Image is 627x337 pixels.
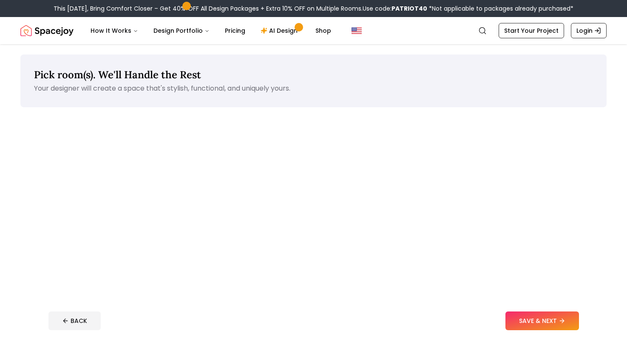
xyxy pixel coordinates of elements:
[48,311,101,330] button: BACK
[84,22,145,39] button: How It Works
[20,22,74,39] a: Spacejoy
[505,311,579,330] button: SAVE & NEXT
[147,22,216,39] button: Design Portfolio
[34,83,593,94] p: Your designer will create a space that's stylish, functional, and uniquely yours.
[254,22,307,39] a: AI Design
[392,4,427,13] b: PATRIOT40
[499,23,564,38] a: Start Your Project
[352,26,362,36] img: United States
[34,68,201,81] span: Pick room(s). We'll Handle the Rest
[20,22,74,39] img: Spacejoy Logo
[571,23,607,38] a: Login
[363,4,427,13] span: Use code:
[427,4,573,13] span: *Not applicable to packages already purchased*
[54,4,573,13] div: This [DATE], Bring Comfort Closer – Get 40% OFF All Design Packages + Extra 10% OFF on Multiple R...
[20,17,607,44] nav: Global
[309,22,338,39] a: Shop
[218,22,252,39] a: Pricing
[84,22,338,39] nav: Main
